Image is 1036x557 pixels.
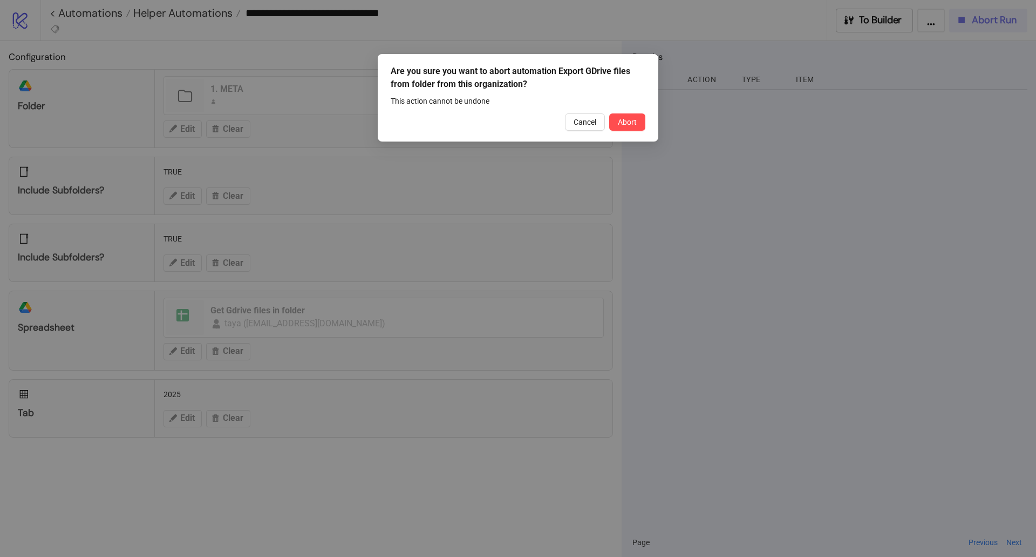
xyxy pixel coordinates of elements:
[574,118,596,126] span: Cancel
[618,118,637,126] span: Abort
[609,113,645,131] button: Abort
[565,113,605,131] button: Cancel
[391,65,645,91] div: Are you sure you want to abort automation Export GDrive files from folder from this organization?
[391,95,645,107] div: This action cannot be undone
